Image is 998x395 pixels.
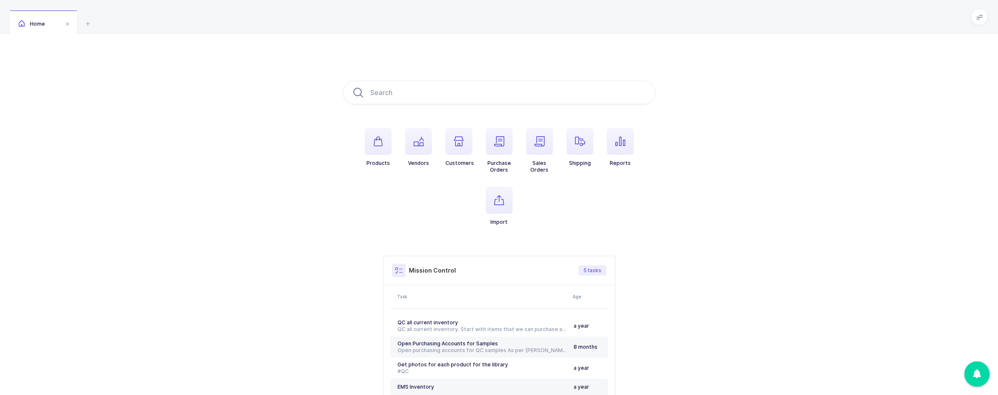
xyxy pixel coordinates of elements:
span: Get photos for each product for the library [398,361,508,368]
div: QC all current inventory. Start with items that we can purchase a sample from Schein. #[GEOGRAPHI... [398,326,567,333]
button: SalesOrders [526,128,553,173]
span: a year [574,384,589,390]
span: QC all current inventory [398,319,458,326]
button: PurchaseOrders [486,128,513,173]
span: a year [574,365,589,371]
div: Age [573,293,606,300]
input: Search [343,81,656,104]
button: Shipping [566,128,593,167]
div: #QC [398,368,567,375]
span: EMS Inventory [398,384,434,390]
span: a year [574,323,589,329]
button: Products [365,128,392,167]
span: 8 months [574,344,598,350]
button: Reports [607,128,634,167]
button: Import [486,187,513,225]
div: Open purchasing accounts for QC samples As per [PERSON_NAME], we had an account with [PERSON_NAME... [398,347,567,354]
h3: Mission Control [409,266,456,275]
span: 5 tasks [584,267,601,274]
button: Vendors [405,128,432,167]
span: Home [18,21,45,27]
div: Task [397,293,568,300]
span: Open Purchasing Accounts for Samples [398,340,498,347]
button: Customers [445,128,474,167]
